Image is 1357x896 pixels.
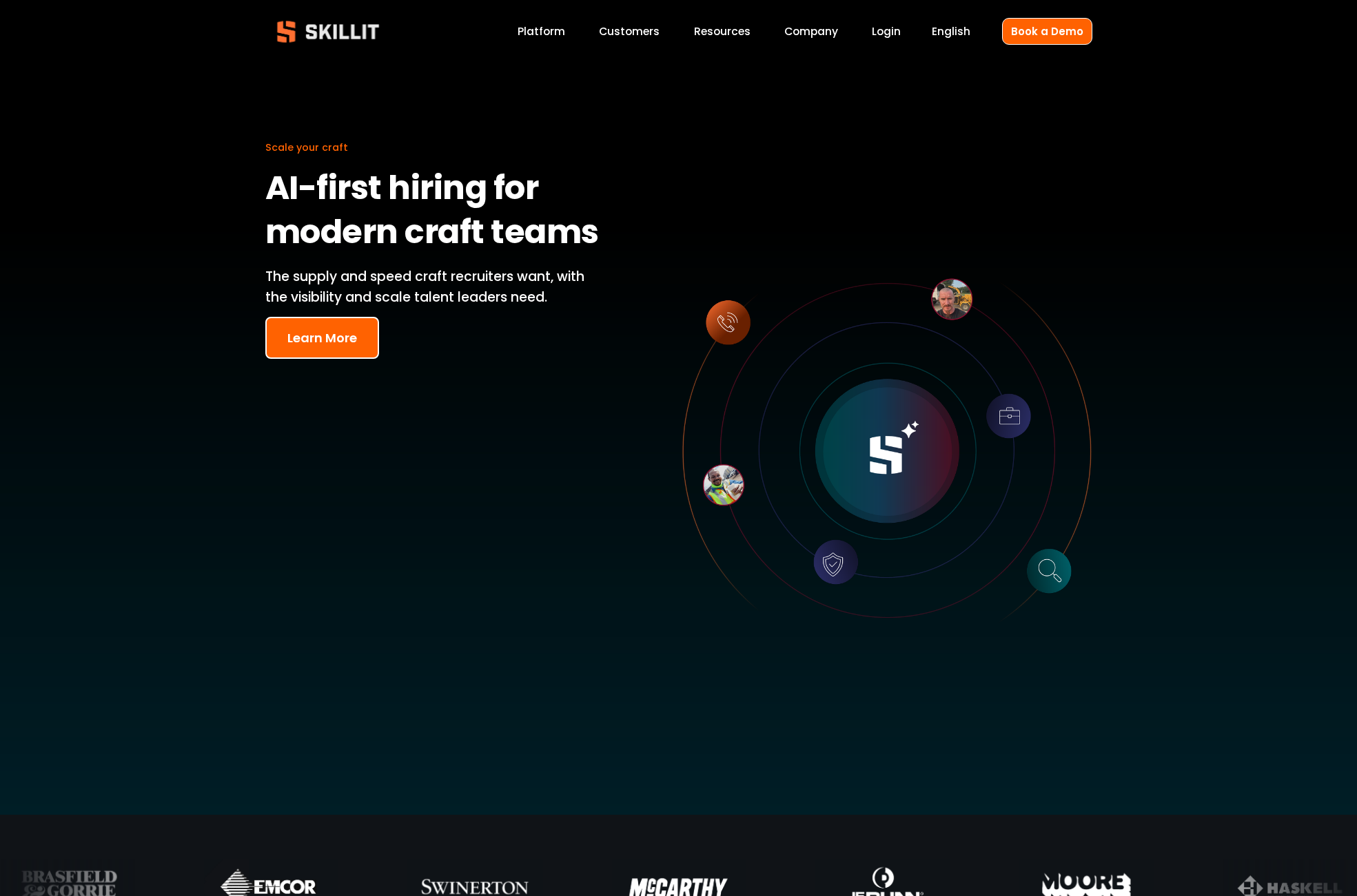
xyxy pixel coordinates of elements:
[265,317,379,359] button: Learn More
[265,11,391,52] img: Skillit
[784,22,838,41] a: Company
[265,267,606,309] p: The supply and speed craft recruiters want, with the visibility and scale talent leaders need.
[265,140,348,154] span: Scale your craft
[694,23,751,39] span: Resources
[265,163,599,263] strong: AI-first hiring for modern craft teams
[518,22,565,41] a: Platform
[932,22,970,41] div: language picker
[694,22,751,41] a: folder dropdown
[872,22,901,41] a: Login
[932,23,970,39] span: English
[599,22,660,41] a: Customers
[1002,18,1092,45] a: Book a Demo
